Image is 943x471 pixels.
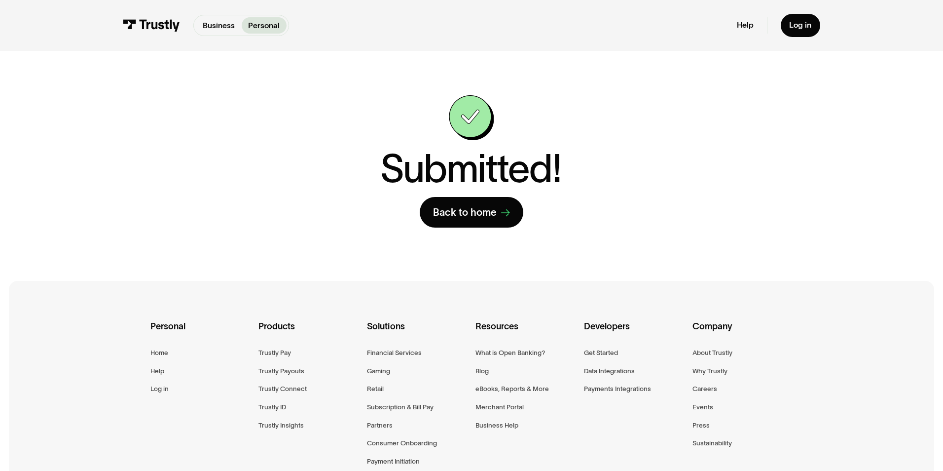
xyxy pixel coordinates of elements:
[150,347,168,358] a: Home
[475,420,518,431] a: Business Help
[258,420,304,431] a: Trustly Insights
[475,347,545,358] a: What is Open Banking?
[692,365,727,377] a: Why Trustly
[123,19,181,32] img: Trustly Logo
[584,347,618,358] a: Get Started
[380,149,561,188] h1: Submitted!
[367,420,393,431] a: Partners
[258,319,359,347] div: Products
[475,319,576,347] div: Resources
[196,17,242,34] a: Business
[584,383,651,394] a: Payments Integrations
[737,20,754,30] a: Help
[367,456,420,467] a: Payment Initiation
[584,319,685,347] div: Developers
[203,20,235,32] p: Business
[258,365,304,377] a: Trustly Payouts
[367,365,390,377] a: Gaming
[420,197,523,228] a: Back to home
[789,20,811,30] div: Log in
[781,14,821,37] a: Log in
[150,383,169,394] a: Log in
[150,365,164,377] a: Help
[258,347,291,358] a: Trustly Pay
[475,401,524,413] a: Merchant Portal
[367,401,434,413] a: Subscription & Bill Pay
[242,17,287,34] a: Personal
[258,401,286,413] a: Trustly ID
[367,347,422,358] a: Financial Services
[258,383,307,394] a: Trustly Connect
[433,206,497,219] div: Back to home
[475,383,549,394] a: eBooks, Reports & More
[150,319,251,347] div: Personal
[475,365,489,377] a: Blog
[692,319,793,347] div: Company
[248,20,280,32] p: Personal
[367,319,468,347] div: Solutions
[367,437,437,449] a: Consumer Onboarding
[692,347,732,358] a: About Trustly
[584,365,635,377] a: Data Integrations
[692,437,732,449] a: Sustainability
[692,383,717,394] a: Careers
[692,420,710,431] a: Press
[692,401,713,413] a: Events
[367,383,384,394] a: Retail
